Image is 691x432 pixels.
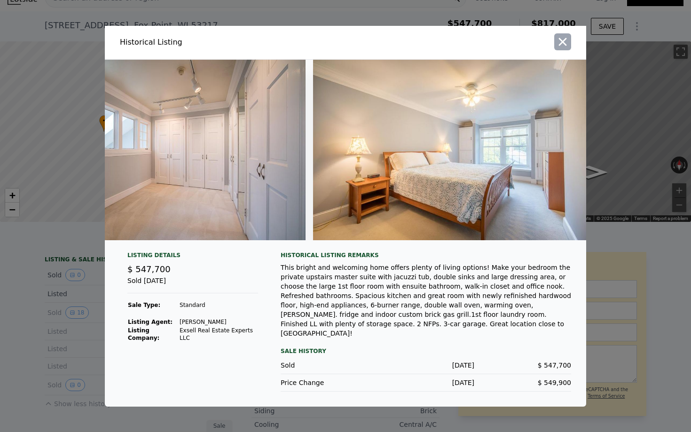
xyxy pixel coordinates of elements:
div: Historical Listing remarks [281,251,571,259]
td: Exsell Real Estate Experts LLC [179,326,258,342]
div: Sold [281,361,377,370]
strong: Sale Type: [128,302,160,308]
span: $ 547,700 [538,361,571,369]
strong: Listing Company: [128,327,159,341]
div: Sale History [281,346,571,357]
td: Standard [179,301,258,309]
strong: Listing Agent: [128,319,173,325]
img: Property Img [313,60,588,240]
div: [DATE] [377,361,474,370]
div: Sold [DATE] [127,276,258,293]
div: Historical Listing [120,37,342,48]
span: $ 547,700 [127,264,171,274]
div: [DATE] [377,378,474,387]
div: Listing Details [127,251,258,263]
div: Price Change [281,378,377,387]
img: Property Img [31,60,306,240]
td: [PERSON_NAME] [179,318,258,326]
span: $ 549,900 [538,379,571,386]
div: This bright and welcoming home offers plenty of living options! Make your bedroom the private ups... [281,263,571,338]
